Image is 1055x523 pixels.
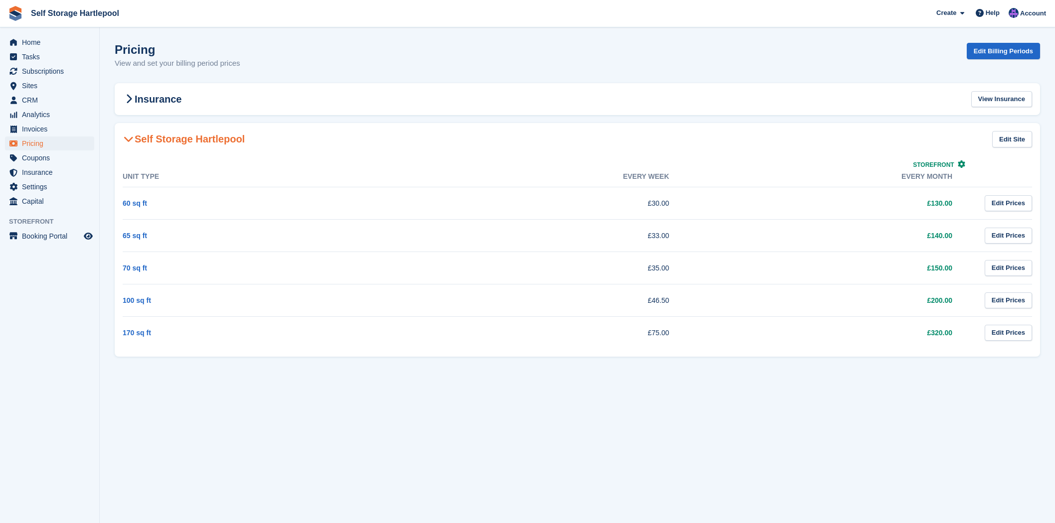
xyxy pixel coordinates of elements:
[115,43,240,56] h1: Pricing
[1020,8,1046,18] span: Account
[123,232,147,240] a: 65 sq ft
[22,229,82,243] span: Booking Portal
[5,136,94,150] a: menu
[5,122,94,136] a: menu
[985,195,1032,212] a: Edit Prices
[689,166,972,187] th: Every month
[22,136,82,150] span: Pricing
[406,187,689,219] td: £30.00
[22,151,82,165] span: Coupons
[5,165,94,179] a: menu
[5,93,94,107] a: menu
[913,161,954,168] span: Storefront
[5,50,94,64] a: menu
[406,166,689,187] th: Every week
[985,260,1032,276] a: Edit Prices
[971,91,1032,108] a: View Insurance
[5,194,94,208] a: menu
[689,187,972,219] td: £130.00
[5,64,94,78] a: menu
[406,219,689,252] td: £33.00
[22,64,82,78] span: Subscriptions
[22,165,82,179] span: Insurance
[22,180,82,194] span: Settings
[986,8,1000,18] span: Help
[5,35,94,49] a: menu
[123,133,245,145] h2: Self Storage Hartlepool
[115,58,240,69] p: View and set your billing period prices
[5,108,94,122] a: menu
[22,79,82,93] span: Sites
[936,8,956,18] span: Create
[689,316,972,349] td: £320.00
[689,284,972,316] td: £200.00
[406,316,689,349] td: £75.00
[5,229,94,243] a: menu
[1009,8,1019,18] img: Sean Wood
[123,329,151,337] a: 170 sq ft
[985,325,1032,341] a: Edit Prices
[123,264,147,272] a: 70 sq ft
[123,93,181,105] h2: Insurance
[27,5,123,21] a: Self Storage Hartlepool
[5,151,94,165] a: menu
[82,230,94,242] a: Preview store
[22,93,82,107] span: CRM
[123,199,147,207] a: 60 sq ft
[22,108,82,122] span: Analytics
[123,296,151,304] a: 100 sq ft
[992,131,1032,147] a: Edit Site
[22,50,82,64] span: Tasks
[967,43,1040,59] a: Edit Billing Periods
[913,161,965,168] a: Storefront
[123,166,406,187] th: Unit Type
[5,79,94,93] a: menu
[689,252,972,284] td: £150.00
[985,228,1032,244] a: Edit Prices
[689,219,972,252] td: £140.00
[985,292,1032,309] a: Edit Prices
[22,122,82,136] span: Invoices
[406,284,689,316] td: £46.50
[22,35,82,49] span: Home
[5,180,94,194] a: menu
[406,252,689,284] td: £35.00
[9,217,99,227] span: Storefront
[8,6,23,21] img: stora-icon-8386f47178a22dfd0bd8f6a31ec36ba5ce8667c1dd55bd0f319d3a0aa187defe.svg
[22,194,82,208] span: Capital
